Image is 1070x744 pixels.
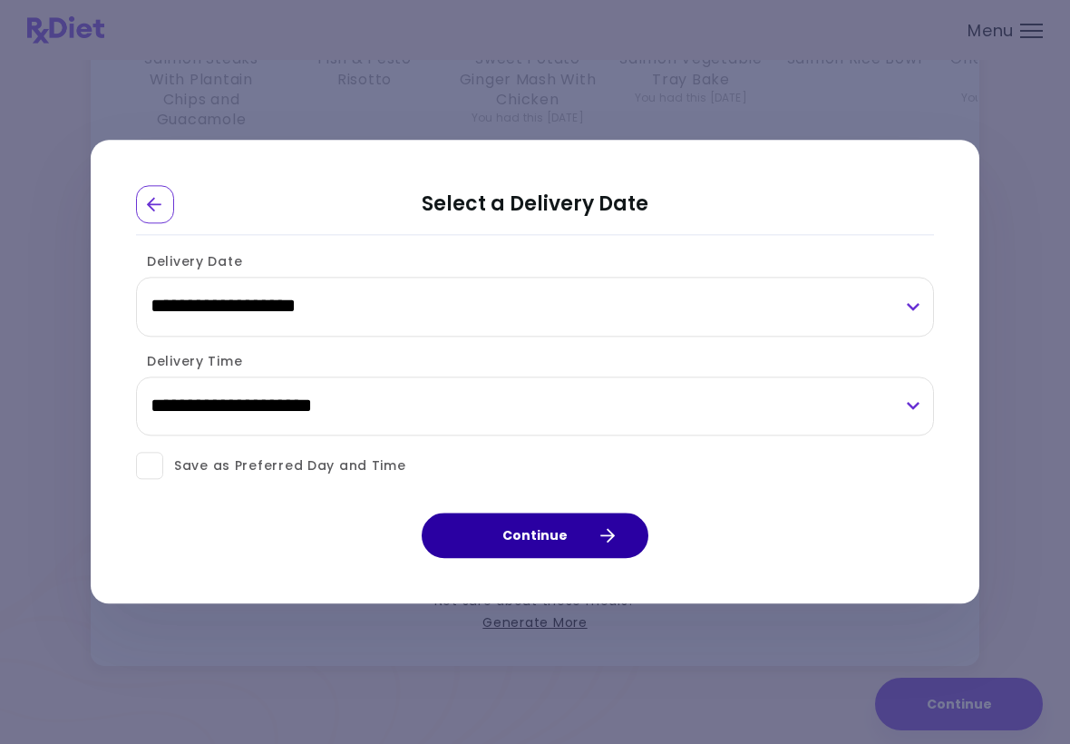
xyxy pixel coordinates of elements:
[136,352,242,370] label: Delivery Time
[136,185,934,235] h2: Select a Delivery Date
[422,514,648,559] button: Continue
[136,252,242,270] label: Delivery Date
[163,455,406,477] span: Save as Preferred Day and Time
[136,185,174,223] div: Go Back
